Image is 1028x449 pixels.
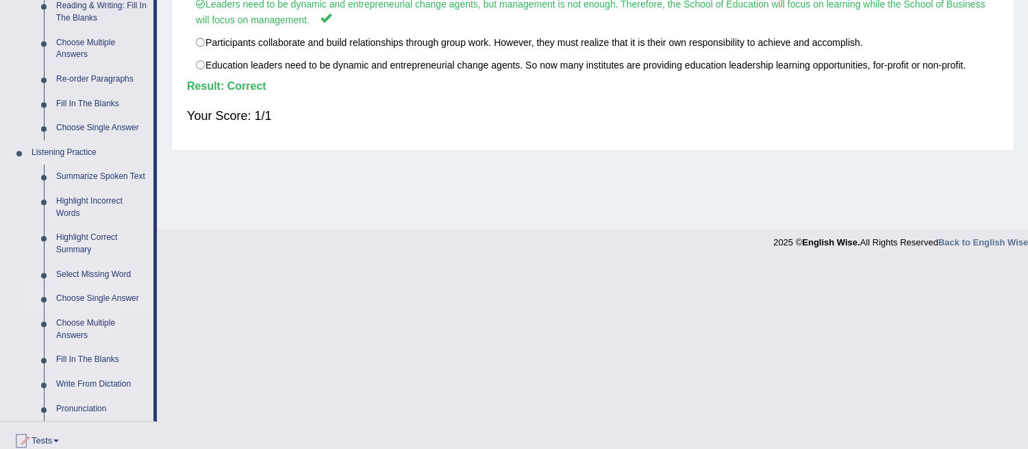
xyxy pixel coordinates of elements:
label: Education leaders need to be dynamic and entrepreneurial change agents. So now many institutes ar... [187,53,999,77]
a: Summarize Spoken Text [50,165,153,189]
a: Pronunciation [50,397,153,422]
a: Choose Single Answer [50,116,153,141]
a: Choose Multiple Answers [50,31,153,67]
a: Choose Multiple Answers [50,311,153,348]
h4: Result: [187,80,999,93]
a: Fill In The Blanks [50,348,153,372]
strong: English Wise. [802,237,860,247]
a: Back to English Wise [938,237,1028,247]
label: Participants collaborate and build relationships through group work. However, they must realize t... [187,31,999,54]
a: Choose Single Answer [50,287,153,311]
a: Fill In The Blanks [50,92,153,117]
a: Select Missing Word [50,263,153,287]
a: Listening Practice [25,141,153,165]
a: Write From Dictation [50,372,153,397]
a: Highlight Incorrect Words [50,189,153,226]
a: Re-order Paragraphs [50,67,153,92]
div: 2025 © All Rights Reserved [773,229,1028,249]
div: Your Score: 1/1 [187,99,999,132]
a: Highlight Correct Summary [50,226,153,262]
